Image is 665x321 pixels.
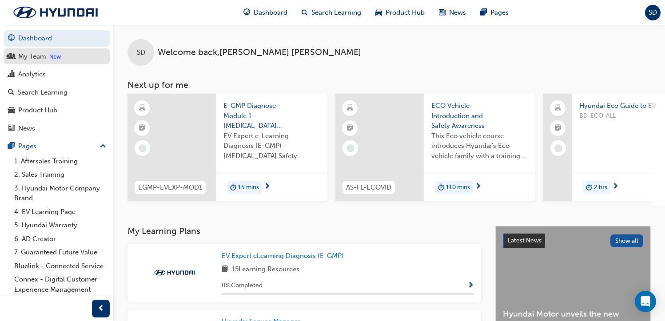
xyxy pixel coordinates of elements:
[480,7,487,18] span: pages-icon
[100,141,106,152] span: up-icon
[8,107,15,115] span: car-icon
[503,234,643,248] a: Latest NewsShow all
[490,8,509,18] span: Pages
[295,4,368,22] a: search-iconSearch Learning
[612,183,619,191] span: next-icon
[18,87,68,98] div: Search Learning
[4,3,107,22] img: Trak
[438,182,444,194] span: duration-icon
[113,80,665,90] h3: Next up for me
[386,8,425,18] span: Product Hub
[11,168,110,182] a: 2. Sales Training
[11,205,110,219] a: 4. EV Learning Page
[346,144,354,152] span: learningRecordVerb_NONE-icon
[610,234,644,247] button: Show all
[449,8,466,18] span: News
[432,4,473,22] a: news-iconNews
[223,131,320,161] span: EV Expert e-Learning Diagnosis (E-GMP) - [MEDICAL_DATA] Safety.
[127,226,481,236] h3: My Learning Plans
[18,123,35,134] div: News
[223,101,320,131] span: E-GMP Diagnose Module 1 - [MEDICAL_DATA] Safety
[139,144,147,152] span: learningRecordVerb_NONE-icon
[8,89,14,97] span: search-icon
[594,182,607,193] span: 2 hrs
[554,144,562,152] span: learningRecordVerb_NONE-icon
[4,138,110,155] button: Pages
[11,155,110,168] a: 1. Aftersales Training
[11,182,110,205] a: 3. Hyundai Motor Company Brand
[127,94,327,201] a: EGMP-EVEXP-MOD1E-GMP Diagnose Module 1 - [MEDICAL_DATA] SafetyEV Expert e-Learning Diagnosis (E-G...
[11,246,110,259] a: 7. Guaranteed Future Value
[4,30,110,47] a: Dashboard
[4,102,110,119] a: Product Hub
[8,53,15,61] span: people-icon
[150,268,199,277] img: Trak
[4,66,110,83] a: Analytics
[11,218,110,232] a: 5. Hyundai Warranty
[4,84,110,101] a: Search Learning
[508,237,542,244] span: Latest News
[4,28,110,138] button: DashboardMy TeamAnalyticsSearch LearningProduct HubNews
[431,101,528,131] span: ECO Vehicle Introduction and Safety Awareness
[222,264,228,275] span: book-icon
[232,264,299,275] span: 15 Learning Resources
[243,7,250,18] span: guage-icon
[137,48,145,58] span: SD
[375,7,382,18] span: car-icon
[346,182,391,193] span: AS-FL-ECOVID
[555,103,561,114] span: laptop-icon
[8,125,15,133] span: news-icon
[8,143,15,151] span: pages-icon
[347,123,353,134] span: booktick-icon
[11,259,110,273] a: Bluelink - Connected Service
[98,303,104,314] span: prev-icon
[230,182,236,194] span: duration-icon
[238,182,259,193] span: 15 mins
[645,5,661,20] button: SD
[18,105,57,115] div: Product Hub
[139,103,145,114] span: learningResourceType_ELEARNING-icon
[254,8,287,18] span: Dashboard
[48,52,63,61] div: Tooltip anchor
[236,4,295,22] a: guage-iconDashboard
[473,4,516,22] a: pages-iconPages
[635,291,656,312] div: Open Intercom Messenger
[446,182,470,193] span: 110 mins
[302,7,308,18] span: search-icon
[4,48,110,65] a: My Team
[335,94,535,201] a: AS-FL-ECOVIDECO Vehicle Introduction and Safety AwarenessThis Eco vehicle course introduces Hyund...
[264,183,271,191] span: next-icon
[475,183,482,191] span: next-icon
[11,273,110,296] a: Connex - Digital Customer Experience Management
[138,182,202,193] span: EGMP-EVEXP-MOD1
[222,281,263,291] span: 0 % Completed
[222,251,347,261] a: EV Expert eLearning Diagnosis (E-GMP)
[18,69,46,79] div: Analytics
[18,141,36,151] div: Pages
[311,8,361,18] span: Search Learning
[431,131,528,161] span: This Eco vehicle course introduces Hyundai's Eco vehicle family with a training video presentatio...
[439,7,446,18] span: news-icon
[222,252,344,260] span: EV Expert eLearning Diagnosis (E-GMP)
[586,182,592,194] span: duration-icon
[158,48,361,58] span: Welcome back , [PERSON_NAME] [PERSON_NAME]
[649,8,657,18] span: SD
[4,120,110,137] a: News
[18,52,46,62] div: My Team
[467,282,474,290] span: Show Progress
[8,71,15,79] span: chart-icon
[555,123,561,134] span: booktick-icon
[139,123,145,134] span: booktick-icon
[11,232,110,246] a: 6. AD Creator
[347,103,353,114] span: learningResourceType_ELEARNING-icon
[368,4,432,22] a: car-iconProduct Hub
[8,35,15,43] span: guage-icon
[467,280,474,291] button: Show Progress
